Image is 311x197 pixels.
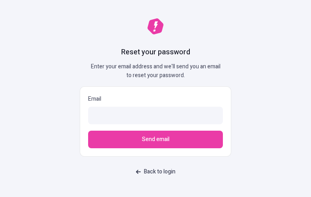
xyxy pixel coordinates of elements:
p: Enter your email address and we'll send you an email to reset your password. [88,62,223,80]
button: Send email [88,131,223,148]
a: Back to login [131,165,180,179]
span: Send email [142,135,169,144]
input: Email [88,107,223,124]
p: Email [88,95,223,103]
h1: Reset your password [121,47,190,58]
